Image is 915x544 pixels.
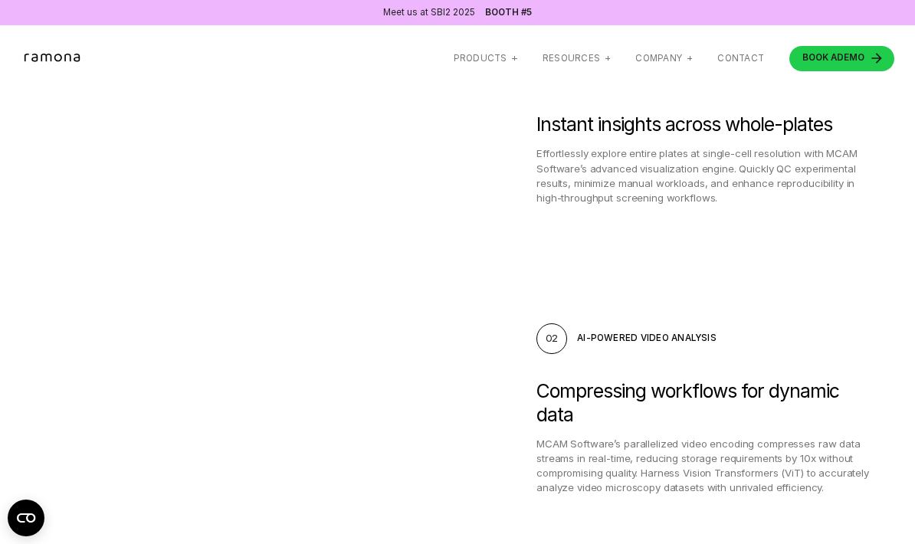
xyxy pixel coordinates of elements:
button: Open CMP widget [8,500,44,536]
div: RESOURCES [543,53,600,64]
div: Effortlessly explore entire plates at single-cell resolution with MCAM Software’s advanced visual... [536,146,880,205]
div: Company [635,53,682,64]
div: Meet us at SBI2 2025 [383,6,475,19]
div: Compressing workflows for dynamic data [536,379,880,427]
div: DEMO [802,54,864,63]
a: BOOK ADEMO [789,46,894,71]
a: Contact [717,53,764,64]
div: MCAM Software’s parallelized video encoding compresses raw data streams in real-time, reducing st... [536,437,880,495]
a: Booth #5 [485,8,532,18]
span: BOOK A [802,52,837,63]
div: Company [635,53,692,64]
div: Products [454,53,507,64]
div: RESOURCES [543,53,610,64]
div: Instant insights across whole-plates [536,113,880,136]
div: AI-powered video analysis [577,333,717,344]
div: 02 [536,323,567,354]
a: home [21,53,87,63]
div: Products [454,53,517,64]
